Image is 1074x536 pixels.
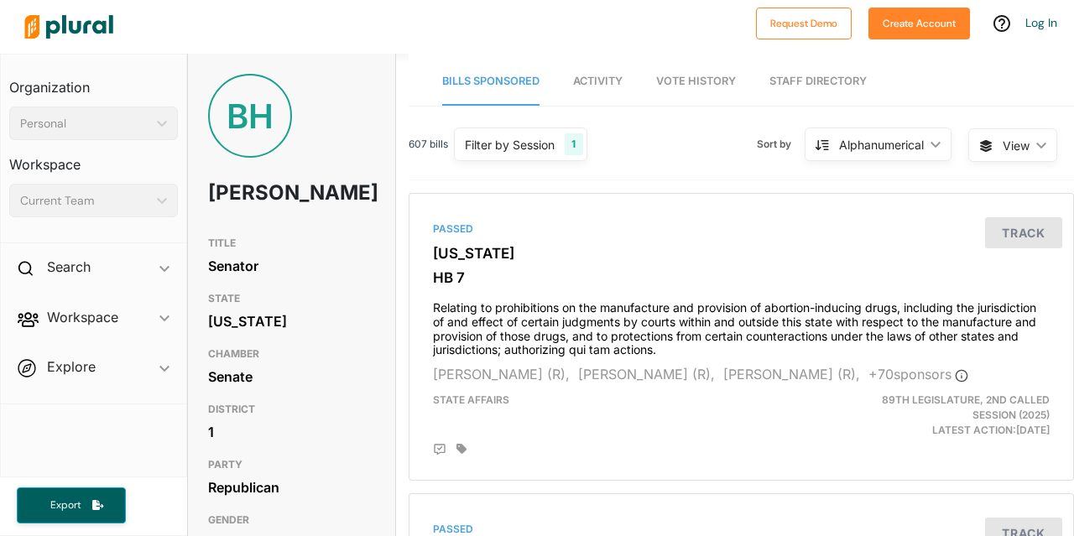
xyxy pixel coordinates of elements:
[208,510,375,530] h3: GENDER
[433,393,509,406] span: State Affairs
[723,366,860,382] span: [PERSON_NAME] (R),
[465,136,555,154] div: Filter by Session
[208,344,375,364] h3: CHAMBER
[433,293,1050,357] h4: Relating to prohibitions on the manufacture and provision of abortion-inducing drugs, including t...
[208,364,375,389] div: Senate
[208,419,375,445] div: 1
[1025,15,1057,30] a: Log In
[656,75,736,87] span: Vote History
[442,75,540,87] span: Bills Sponsored
[433,221,1050,237] div: Passed
[868,13,970,31] a: Create Account
[433,443,446,456] div: Add Position Statement
[985,217,1062,248] button: Track
[868,366,968,382] span: + 70 sponsor s
[208,475,375,500] div: Republican
[848,393,1062,438] div: Latest Action: [DATE]
[656,58,736,106] a: Vote History
[208,309,375,334] div: [US_STATE]
[433,269,1050,286] h3: HB 7
[17,487,126,523] button: Export
[433,366,570,382] span: [PERSON_NAME] (R),
[47,258,91,276] h2: Search
[208,253,375,278] div: Senator
[756,8,852,39] button: Request Demo
[882,393,1050,421] span: 89th Legislature, 2nd Called Session (2025)
[409,137,448,152] span: 607 bills
[20,115,150,133] div: Personal
[9,140,178,177] h3: Workspace
[565,133,582,155] div: 1
[20,192,150,210] div: Current Team
[9,63,178,100] h3: Organization
[756,13,852,31] a: Request Demo
[769,58,867,106] a: Staff Directory
[208,455,375,475] h3: PARTY
[39,498,92,513] span: Export
[573,58,623,106] a: Activity
[208,233,375,253] h3: TITLE
[578,366,715,382] span: [PERSON_NAME] (R),
[442,58,540,106] a: Bills Sponsored
[757,137,805,152] span: Sort by
[573,75,623,87] span: Activity
[868,8,970,39] button: Create Account
[208,399,375,419] h3: DISTRICT
[433,245,1050,262] h3: [US_STATE]
[456,443,467,455] div: Add tags
[1003,137,1030,154] span: View
[208,74,292,158] div: BH
[208,168,309,218] h1: [PERSON_NAME]
[839,136,924,154] div: Alphanumerical
[208,289,375,309] h3: STATE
